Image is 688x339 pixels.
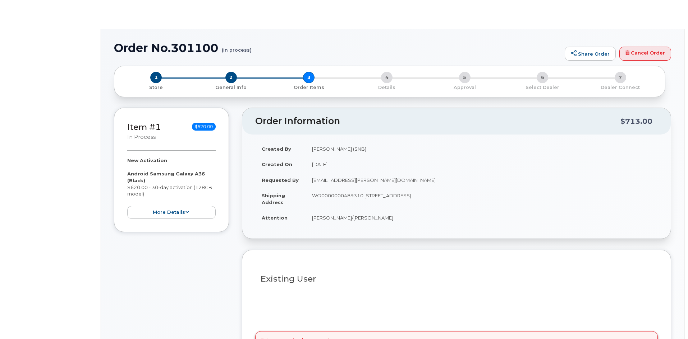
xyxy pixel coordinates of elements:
h2: Order Information [255,116,620,126]
button: more details [127,206,216,219]
p: General Info [195,84,267,91]
td: [EMAIL_ADDRESS][PERSON_NAME][DOMAIN_NAME] [306,172,658,188]
a: Share Order [565,47,616,61]
td: WO0000000489310 [STREET_ADDRESS] [306,188,658,210]
h1: Order No.301100 [114,42,561,54]
span: 1 [150,72,162,83]
strong: New Activation [127,157,167,163]
a: 1 Store [120,83,192,91]
h3: Existing User [261,274,652,283]
div: $620.00 - 30-day activation (128GB model) [127,157,216,219]
div: $713.00 [620,114,652,128]
td: [DATE] [306,156,658,172]
strong: Requested By [262,177,299,183]
p: Store [123,84,189,91]
strong: Attention [262,215,288,221]
a: Cancel Order [619,47,671,61]
strong: Created By [262,146,291,152]
a: Item #1 [127,122,161,132]
strong: Android Samsung Galaxy A36 (Black) [127,171,205,183]
small: (in process) [222,42,252,53]
small: in process [127,134,156,140]
strong: Created On [262,161,292,167]
td: [PERSON_NAME] (SNB) [306,141,658,157]
span: 2 [225,72,237,83]
td: [PERSON_NAME]/[PERSON_NAME] [306,210,658,226]
a: 2 General Info [192,83,270,91]
span: $620.00 [192,123,216,131]
strong: Shipping Address [262,193,285,205]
